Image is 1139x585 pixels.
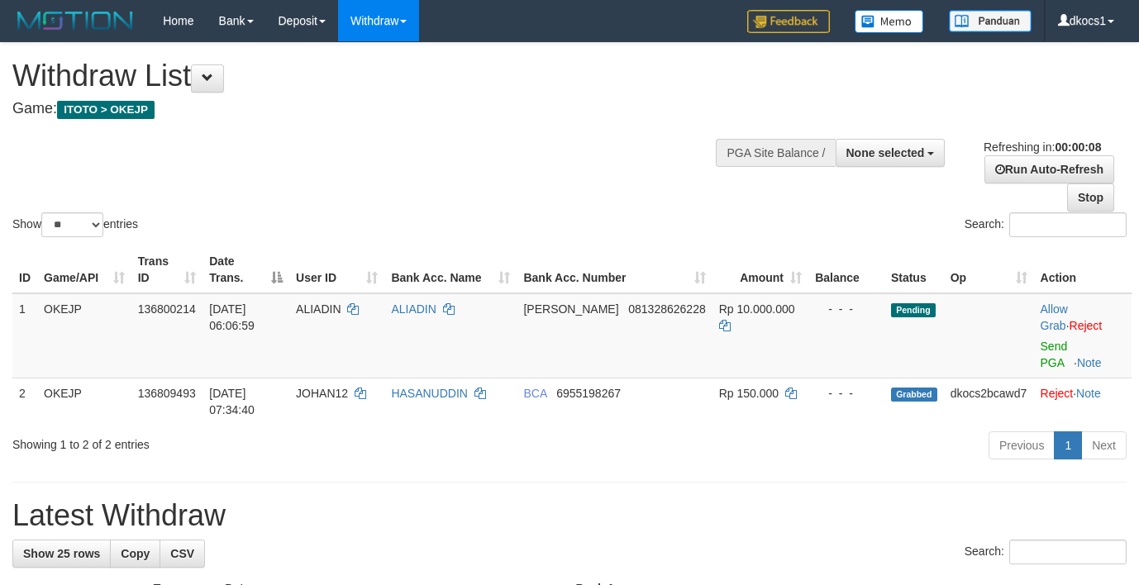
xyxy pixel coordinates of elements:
a: Reject [1070,319,1103,332]
h1: Latest Withdraw [12,499,1127,532]
td: · [1034,293,1132,378]
div: Showing 1 to 2 of 2 entries [12,430,462,453]
span: JOHAN12 [296,387,348,400]
th: Balance [808,246,884,293]
span: ALIADIN [296,302,341,316]
a: Previous [989,431,1055,459]
span: Grabbed [891,388,937,402]
span: Show 25 rows [23,547,100,560]
a: Reject [1041,387,1074,400]
input: Search: [1009,212,1127,237]
select: Showentries [41,212,103,237]
a: 1 [1054,431,1082,459]
th: Trans ID: activate to sort column ascending [131,246,203,293]
span: ITOTO > OKEJP [57,101,155,119]
h1: Withdraw List [12,59,743,93]
td: 2 [12,378,37,425]
th: Bank Acc. Number: activate to sort column ascending [517,246,712,293]
span: [PERSON_NAME] [523,302,618,316]
a: ALIADIN [391,302,436,316]
a: CSV [160,540,205,568]
img: Feedback.jpg [747,10,830,33]
span: BCA [523,387,546,400]
span: Pending [891,303,936,317]
th: User ID: activate to sort column ascending [289,246,384,293]
div: PGA Site Balance / [716,139,835,167]
div: - - - [815,301,878,317]
th: Amount: activate to sort column ascending [712,246,808,293]
th: Date Trans.: activate to sort column descending [203,246,289,293]
span: None selected [846,146,925,159]
th: Game/API: activate to sort column ascending [37,246,131,293]
td: 1 [12,293,37,378]
td: dkocs2bcawd7 [944,378,1034,425]
a: Show 25 rows [12,540,111,568]
span: · [1041,302,1070,332]
a: Run Auto-Refresh [984,155,1114,183]
td: OKEJP [37,378,131,425]
span: Copy 6955198267 to clipboard [556,387,621,400]
th: Action [1034,246,1132,293]
span: CSV [170,547,194,560]
label: Search: [965,540,1127,564]
h4: Game: [12,101,743,117]
img: Button%20Memo.svg [855,10,924,33]
strong: 00:00:08 [1055,140,1101,154]
td: OKEJP [37,293,131,378]
label: Show entries [12,212,138,237]
td: · [1034,378,1132,425]
a: Copy [110,540,160,568]
th: Bank Acc. Name: activate to sort column ascending [384,246,517,293]
input: Search: [1009,540,1127,564]
a: Stop [1067,183,1114,212]
span: Copy 081328626228 to clipboard [628,302,705,316]
th: Op: activate to sort column ascending [944,246,1034,293]
span: [DATE] 07:34:40 [209,387,255,416]
div: - - - [815,385,878,402]
span: Rp 150.000 [719,387,779,400]
button: None selected [836,139,946,167]
a: Send PGA [1041,340,1068,369]
th: Status [884,246,944,293]
span: Rp 10.000.000 [719,302,795,316]
span: 136800214 [138,302,196,316]
a: Allow Grab [1041,302,1068,332]
span: [DATE] 06:06:59 [209,302,255,332]
a: HASANUDDIN [391,387,468,400]
a: Note [1076,387,1101,400]
img: MOTION_logo.png [12,8,138,33]
img: panduan.png [949,10,1032,32]
span: 136809493 [138,387,196,400]
th: ID [12,246,37,293]
a: Next [1081,431,1127,459]
span: Copy [121,547,150,560]
label: Search: [965,212,1127,237]
span: Refreshing in: [984,140,1101,154]
a: Note [1077,356,1102,369]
